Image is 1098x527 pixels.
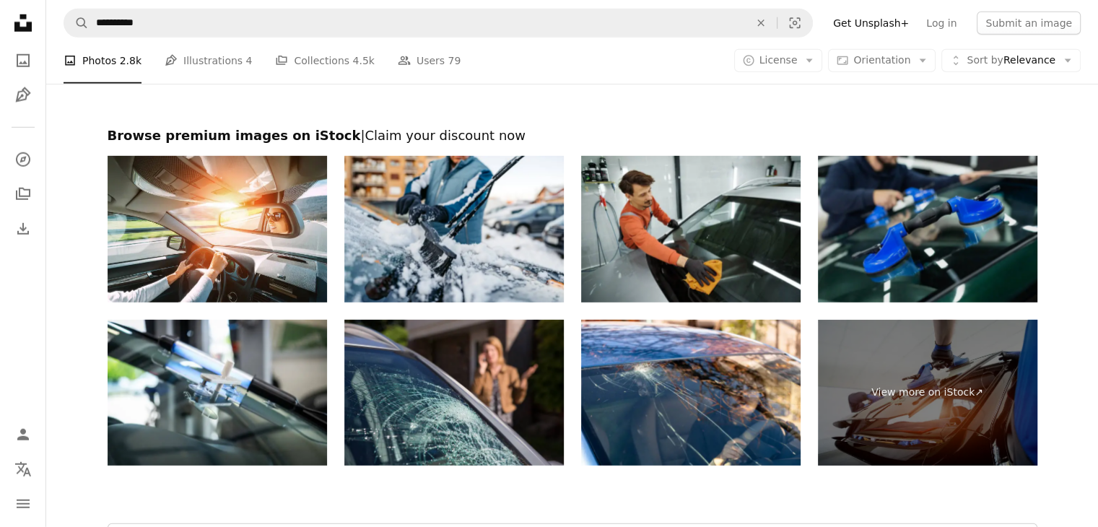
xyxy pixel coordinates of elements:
img: Shocked woman in car with broken windshield and cracks. Car accident. Selective focus [581,320,801,466]
button: License [734,49,823,72]
img: Woman Phoning For Help After Car Windshield Has Broken [344,320,564,466]
button: Orientation [828,49,936,72]
a: Users 79 [398,38,461,84]
button: Clear [745,9,777,37]
a: Illustrations [9,81,38,110]
button: Submit an image [977,12,1081,35]
img: Glass of the car is a close-up in the room, removed with the help of professional suction cups. T... [818,156,1037,302]
img: Work materials to eliminate damage in a windshield, Germany [108,320,327,466]
span: Relevance [967,53,1055,68]
span: 79 [448,53,461,69]
button: Language [9,455,38,484]
a: Photos [9,46,38,75]
button: Sort byRelevance [941,49,1081,72]
a: Download History [9,214,38,243]
span: License [759,54,798,66]
a: Get Unsplash+ [824,12,918,35]
button: Search Unsplash [64,9,89,37]
img: Professional car detailer wiping car windshield with microfiber towel in his garage [581,156,801,302]
a: Illustrations 4 [165,38,252,84]
span: Orientation [853,54,910,66]
a: Collections [9,180,38,209]
span: 4 [246,53,253,69]
a: View more on iStock↗ [818,320,1037,466]
h2: Browse premium images on iStock [108,127,1037,144]
img: Senior Man Cleaning Snow Off His Car On The Parking Lot [344,156,564,302]
span: 4.5k [352,53,374,69]
a: Explore [9,145,38,174]
span: Sort by [967,54,1003,66]
a: Log in [918,12,965,35]
span: | Claim your discount now [360,128,526,143]
img: Woman drive a car reflects in back view mirror [108,156,327,302]
button: Visual search [777,9,812,37]
a: Home — Unsplash [9,9,38,40]
button: Menu [9,489,38,518]
form: Find visuals sitewide [64,9,813,38]
a: Log in / Sign up [9,420,38,449]
a: Collections 4.5k [275,38,374,84]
